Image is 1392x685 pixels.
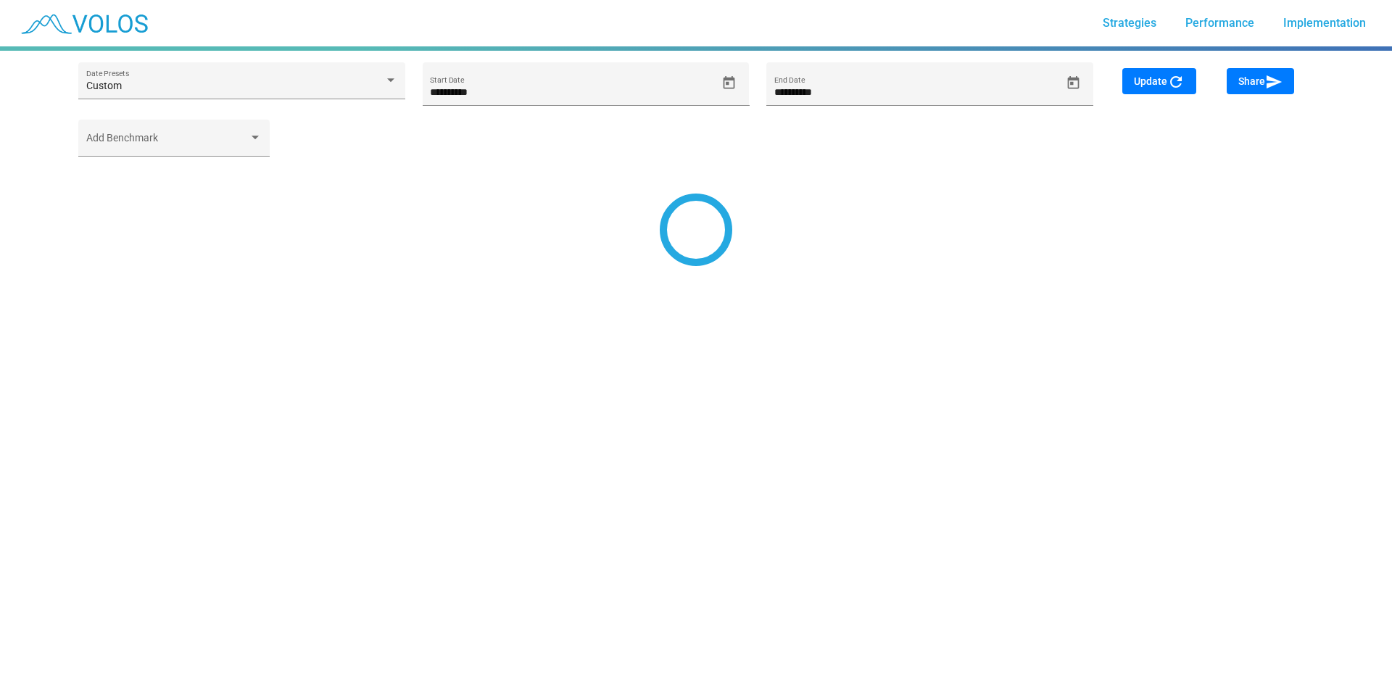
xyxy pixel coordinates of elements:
span: Implementation [1283,16,1366,30]
a: Performance [1174,10,1266,36]
a: Strategies [1091,10,1168,36]
button: Open calendar [716,70,742,96]
span: Update [1134,75,1185,87]
mat-icon: send [1265,73,1283,91]
button: Update [1122,68,1196,94]
span: Strategies [1103,16,1156,30]
span: Custom [86,80,122,91]
span: Share [1238,75,1283,87]
button: Open calendar [1061,70,1086,96]
span: Performance [1185,16,1254,30]
img: blue_transparent.png [12,5,155,41]
mat-icon: refresh [1167,73,1185,91]
a: Implementation [1272,10,1377,36]
button: Share [1227,68,1294,94]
